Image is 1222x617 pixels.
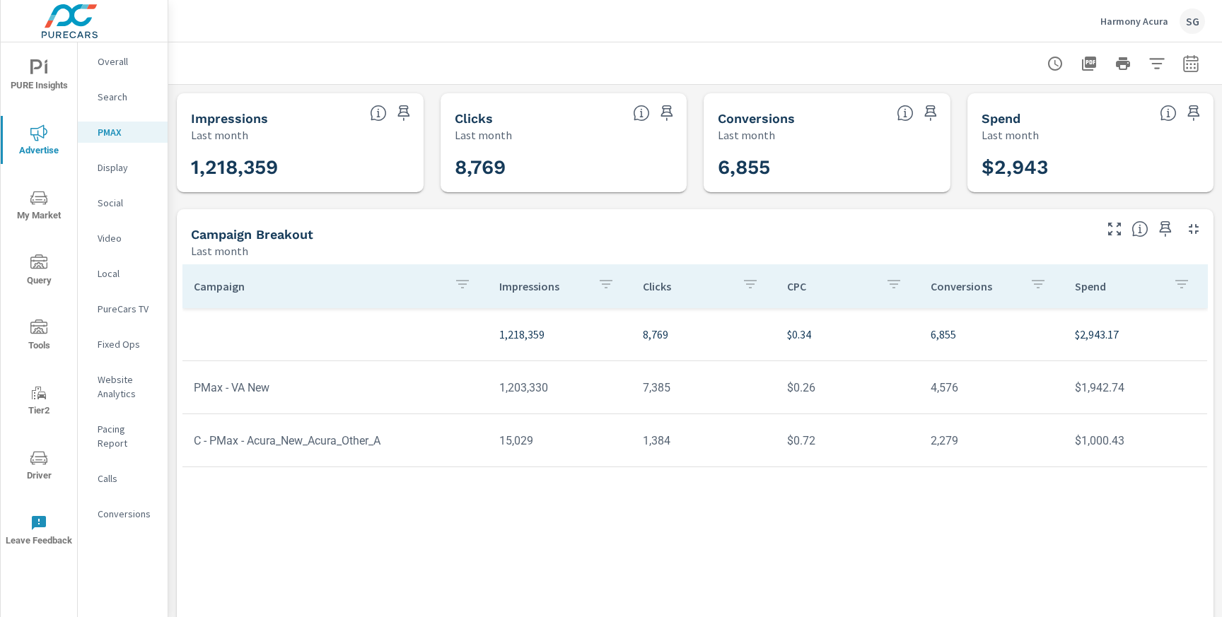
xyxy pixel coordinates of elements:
span: The number of times an ad was shown on your behalf. [370,105,387,122]
td: PMax - VA New [182,370,488,406]
span: Save this to your personalized report [1154,218,1177,240]
p: Campaign [194,279,443,293]
p: Pacing Report [98,422,156,450]
span: PURE Insights [5,59,73,94]
p: Clicks [643,279,730,293]
p: Website Analytics [98,372,156,401]
span: Driver [5,449,73,484]
p: Last month [191,127,248,143]
div: Fixed Ops [78,334,168,355]
button: Select Date Range [1177,49,1205,78]
p: Calls [98,471,156,486]
div: Overall [78,51,168,72]
p: Last month [718,127,775,143]
p: Overall [98,54,156,69]
div: Display [78,157,168,178]
p: PMAX [98,125,156,139]
p: Harmony Acura [1100,15,1168,28]
td: C - PMax - Acura_New_Acura_Other_A [182,423,488,459]
p: CPC [787,279,874,293]
div: PMAX [78,122,168,143]
td: 15,029 [488,423,632,459]
div: SG [1180,8,1205,34]
button: Apply Filters [1143,49,1171,78]
div: Social [78,192,168,213]
div: nav menu [1,42,77,563]
td: 7,385 [632,370,775,406]
h5: Campaign Breakout [191,227,313,242]
p: Display [98,160,156,175]
span: Total Conversions include Actions, Leads and Unmapped. [897,105,914,122]
p: Social [98,196,156,210]
h3: 1,218,359 [191,155,409,180]
td: 1,203,330 [488,370,632,406]
span: Save this to your personalized report [656,102,678,124]
div: Video [78,228,168,249]
span: Tier2 [5,384,73,419]
p: Local [98,266,156,281]
p: Last month [982,127,1039,143]
h3: $2,943 [982,155,1200,180]
div: Calls [78,468,168,489]
h3: 8,769 [455,155,673,180]
span: Query [5,254,73,289]
h5: Spend [982,111,1020,126]
td: 1,384 [632,423,775,459]
p: 6,855 [931,326,1052,343]
span: My Market [5,189,73,224]
div: Website Analytics [78,369,168,404]
p: 8,769 [643,326,764,343]
span: Save this to your personalized report [392,102,415,124]
p: 1,218,359 [499,326,620,343]
p: Spend [1075,279,1162,293]
h3: 6,855 [718,155,936,180]
p: Impressions [499,279,586,293]
span: The amount of money spent on advertising during the period. [1160,105,1177,122]
div: Search [78,86,168,107]
button: Minimize Widget [1182,218,1205,240]
p: Last month [455,127,512,143]
span: Tools [5,319,73,354]
span: This is a summary of PMAX performance results by campaign. Each column can be sorted. [1131,221,1148,237]
span: The number of times an ad was clicked by a consumer. [633,105,650,122]
p: $2,943.17 [1075,326,1196,343]
p: Fixed Ops [98,337,156,351]
div: Conversions [78,503,168,524]
span: Save this to your personalized report [919,102,942,124]
h5: Clicks [455,111,493,126]
p: Conversions [931,279,1018,293]
p: PureCars TV [98,302,156,316]
button: Print Report [1109,49,1137,78]
p: $0.34 [787,326,908,343]
div: Local [78,263,168,284]
p: Search [98,90,156,104]
button: Make Fullscreen [1103,218,1126,240]
td: 4,576 [919,370,1063,406]
span: Advertise [5,124,73,159]
p: Video [98,231,156,245]
span: Leave Feedback [5,515,73,549]
td: $1,000.43 [1064,423,1207,459]
td: $0.26 [776,370,919,406]
td: $0.72 [776,423,919,459]
div: Pacing Report [78,418,168,454]
h5: Impressions [191,111,268,126]
div: PureCars TV [78,298,168,319]
span: Save this to your personalized report [1182,102,1205,124]
p: Conversions [98,507,156,521]
h5: Conversions [718,111,795,126]
td: $1,942.74 [1064,370,1207,406]
p: Last month [191,242,248,259]
td: 2,279 [919,423,1063,459]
